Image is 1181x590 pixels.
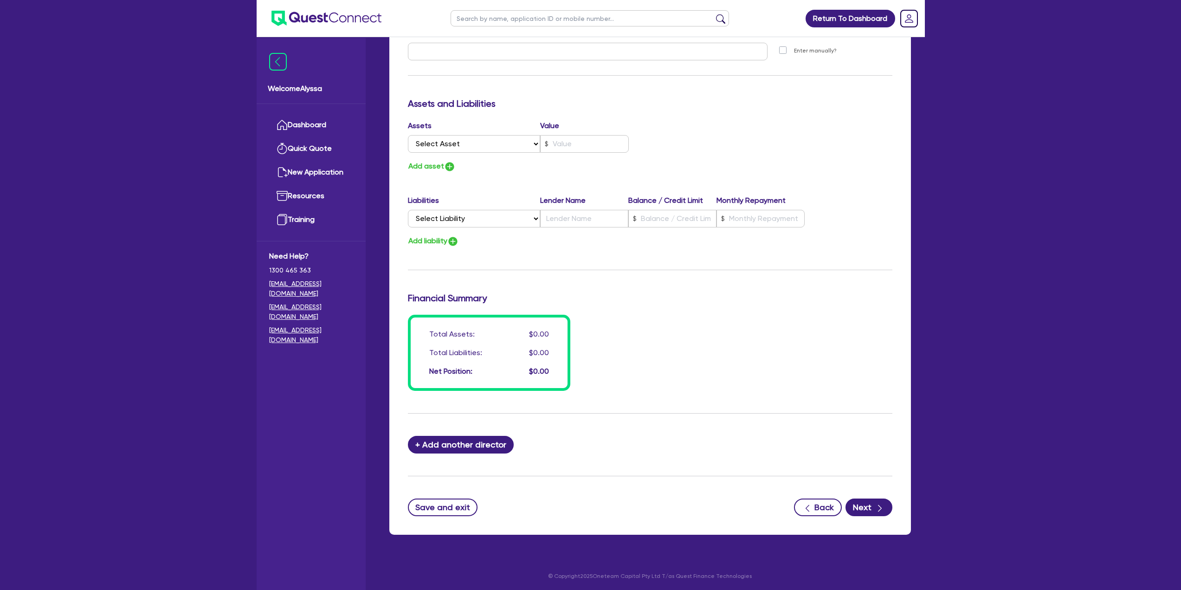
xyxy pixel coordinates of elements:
[529,330,549,338] span: $0.00
[277,143,288,154] img: quick-quote
[716,195,805,206] label: Monthly Repayment
[429,366,472,377] div: Net Position:
[269,266,353,275] span: 1300 465 363
[269,279,353,298] a: [EMAIL_ADDRESS][DOMAIN_NAME]
[447,236,458,247] img: icon-add
[269,161,353,184] a: New Application
[429,329,475,340] div: Total Assets:
[269,302,353,322] a: [EMAIL_ADDRESS][DOMAIN_NAME]
[429,347,482,358] div: Total Liabilities:
[716,210,805,227] input: Monthly Repayment
[408,499,478,516] button: Save and exit
[268,83,355,94] span: Welcome Alyssa
[408,235,459,247] button: Add liability
[269,113,353,137] a: Dashboard
[451,10,729,26] input: Search by name, application ID or mobile number...
[845,499,892,516] button: Next
[794,46,837,55] label: Enter manually?
[269,184,353,208] a: Resources
[269,325,353,345] a: [EMAIL_ADDRESS][DOMAIN_NAME]
[529,367,549,376] span: $0.00
[540,210,628,227] input: Lender Name
[897,6,921,31] a: Dropdown toggle
[408,292,892,304] h3: Financial Summary
[408,120,541,131] label: Assets
[529,348,549,357] span: $0.00
[806,10,895,27] a: Return To Dashboard
[269,53,287,71] img: icon-menu-close
[271,11,381,26] img: quest-connect-logo-blue
[269,208,353,232] a: Training
[408,436,514,454] button: + Add another director
[540,120,559,131] label: Value
[408,98,892,109] h3: Assets and Liabilities
[269,137,353,161] a: Quick Quote
[408,160,456,173] button: Add asset
[383,572,917,580] p: © Copyright 2025 Oneteam Capital Pty Ltd T/as Quest Finance Technologies
[277,167,288,178] img: new-application
[408,195,540,206] label: Liabilities
[540,135,629,153] input: Value
[269,251,353,262] span: Need Help?
[277,190,288,201] img: resources
[277,214,288,225] img: training
[628,210,716,227] input: Balance / Credit Limit
[540,195,628,206] label: Lender Name
[794,499,842,516] button: Back
[628,195,716,206] label: Balance / Credit Limit
[444,161,455,172] img: icon-add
